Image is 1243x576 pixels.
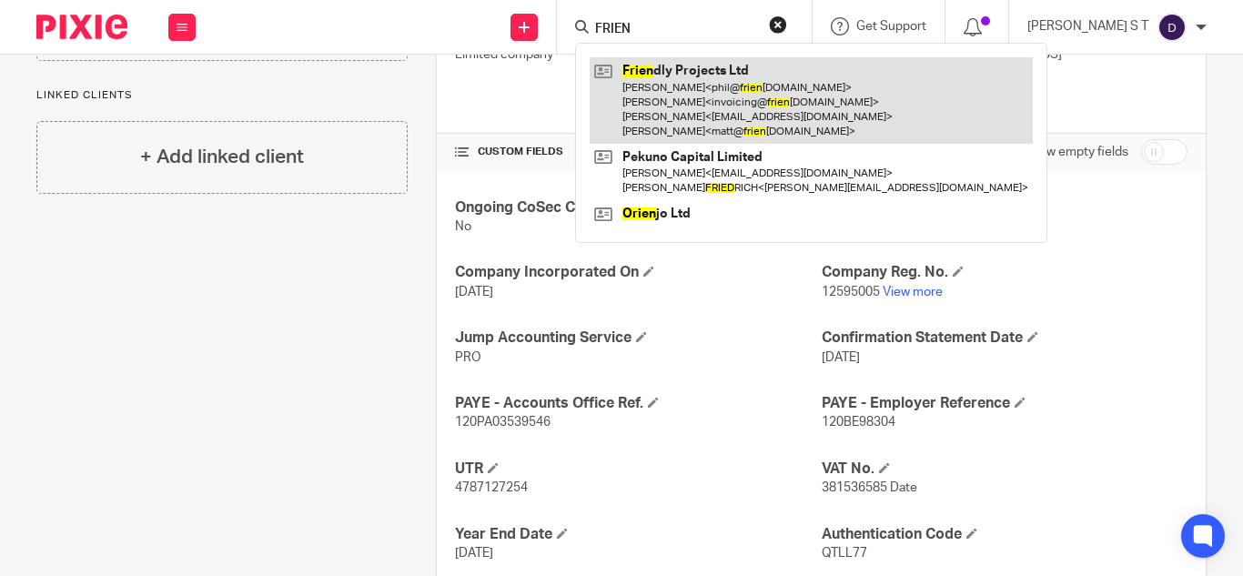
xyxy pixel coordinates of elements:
button: Clear [769,15,787,34]
span: No [455,220,471,233]
span: 120BE98304 [822,416,895,429]
span: PRO [455,351,481,364]
input: Search [593,22,757,38]
h4: VAT No. [822,460,1187,479]
h4: CUSTOM FIELDS [455,145,821,159]
span: 381536585 Date [822,481,917,494]
p: Limited company [455,45,821,64]
h4: Confirmation Statement Date [822,328,1187,348]
span: 12595005 [822,286,880,298]
span: 4787127254 [455,481,528,494]
a: View more [883,286,943,298]
h4: PAYE - Employer Reference [822,394,1187,413]
h4: UTR [455,460,821,479]
span: QTLL77 [822,547,867,560]
img: svg%3E [1157,13,1187,42]
h4: Company Reg. No. [822,263,1187,282]
h4: Ongoing CoSec Client [455,198,821,217]
span: [DATE] [455,286,493,298]
span: Get Support [856,20,926,33]
span: [DATE] [455,547,493,560]
h4: PAYE - Accounts Office Ref. [455,394,821,413]
p: [PERSON_NAME] S T [1027,17,1148,35]
h4: Company Incorporated On [455,263,821,282]
h4: Year End Date [455,525,821,544]
h4: Jump Accounting Service [455,328,821,348]
span: 120PA03539546 [455,416,551,429]
h4: + Add linked client [140,143,304,171]
h4: Authentication Code [822,525,1187,544]
span: [DATE] [822,351,860,364]
label: Show empty fields [1024,143,1128,161]
img: Pixie [36,15,127,39]
p: Linked clients [36,88,408,103]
